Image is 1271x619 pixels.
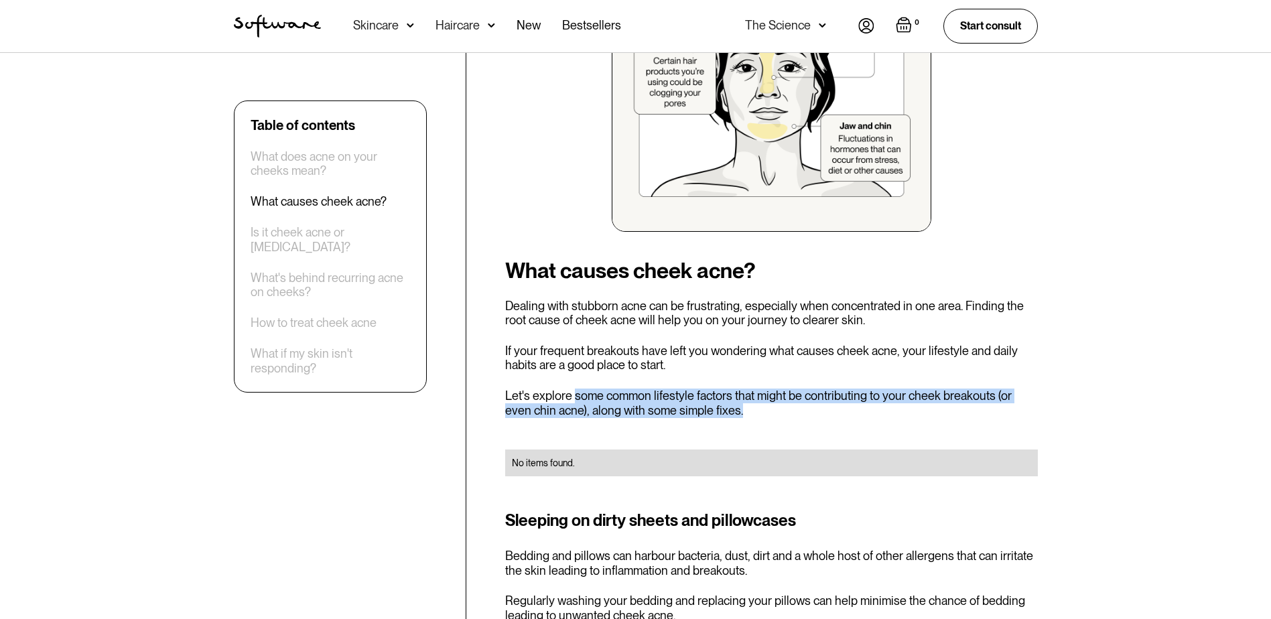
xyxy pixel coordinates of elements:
[943,9,1038,43] a: Start consult
[251,195,387,210] a: What causes cheek acne?
[251,149,410,178] a: What does acne on your cheeks mean?
[896,17,922,36] a: Open empty cart
[745,19,811,32] div: The Science
[234,15,321,38] a: home
[488,19,495,32] img: arrow down
[912,17,922,29] div: 0
[251,316,377,331] a: How to treat cheek acne
[512,456,1031,470] div: No items found.
[251,117,355,133] div: Table of contents
[251,226,410,255] a: Is it cheek acne or [MEDICAL_DATA]?
[505,344,1038,372] p: If your frequent breakouts have left you wondering what causes cheek acne, your lifestyle and dai...
[505,549,1038,577] p: Bedding and pillows can harbour bacteria, dust, dirt and a whole host of other allergens that can...
[505,389,1038,417] p: Let's explore some common lifestyle factors that might be contributing to your cheek breakouts (o...
[505,259,1038,283] h2: What causes cheek acne?
[353,19,399,32] div: Skincare
[251,271,410,299] a: What's behind recurring acne on cheeks?
[234,15,321,38] img: Software Logo
[505,508,1038,533] h3: Sleeping on dirty sheets and pillowcases
[436,19,480,32] div: Haircare
[251,347,410,376] a: What if my skin isn't responding?
[505,299,1038,328] p: Dealing with stubborn acne can be frustrating, especially when concentrated in one area. Finding ...
[819,19,826,32] img: arrow down
[407,19,414,32] img: arrow down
